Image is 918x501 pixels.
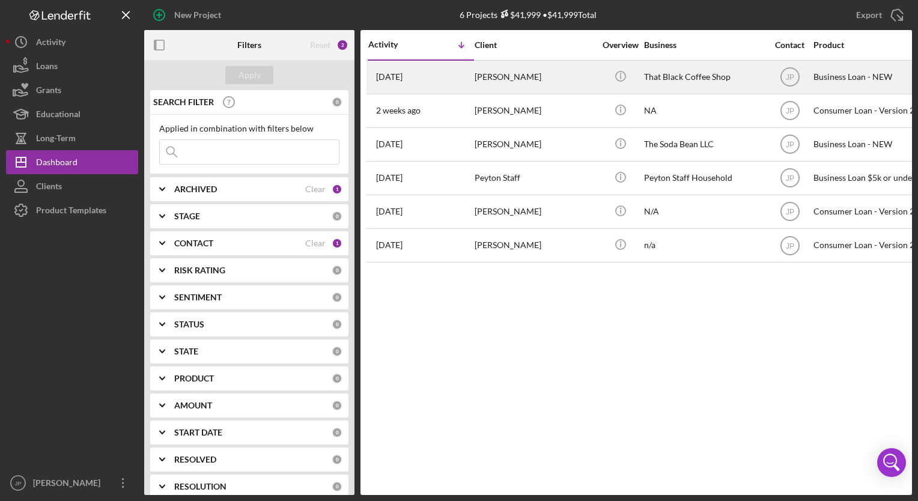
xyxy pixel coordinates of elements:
[225,66,273,84] button: Apply
[332,211,342,222] div: 0
[644,129,764,160] div: The Soda Bean LLC
[475,196,595,228] div: [PERSON_NAME]
[174,374,214,383] b: PRODUCT
[30,471,108,498] div: [PERSON_NAME]
[174,455,216,464] b: RESOLVED
[6,126,138,150] button: Long-Term
[376,139,403,149] time: 2025-09-04 21:01
[336,39,348,51] div: 2
[785,208,794,216] text: JP
[174,347,198,356] b: STATE
[785,174,794,183] text: JP
[6,78,138,102] button: Grants
[376,173,403,183] time: 2025-09-03 16:58
[174,320,204,329] b: STATUS
[332,292,342,303] div: 0
[36,78,61,105] div: Grants
[460,10,597,20] div: 6 Projects • $41,999 Total
[237,40,261,50] b: Filters
[159,124,339,133] div: Applied in combination with filters below
[6,174,138,198] button: Clients
[644,196,764,228] div: N/A
[36,198,106,225] div: Product Templates
[332,373,342,384] div: 0
[332,97,342,108] div: 0
[6,471,138,495] button: JP[PERSON_NAME]
[310,40,330,50] div: Reset
[376,106,421,115] time: 2025-09-06 21:36
[332,238,342,249] div: 1
[6,30,138,54] button: Activity
[644,40,764,50] div: Business
[6,102,138,126] button: Educational
[305,238,326,248] div: Clear
[332,319,342,330] div: 0
[644,61,764,93] div: That Black Coffee Shop
[174,238,213,248] b: CONTACT
[174,211,200,221] b: STAGE
[785,73,794,82] text: JP
[36,54,58,81] div: Loans
[475,95,595,127] div: [PERSON_NAME]
[376,207,403,216] time: 2025-07-28 18:55
[174,266,225,275] b: RISK RATING
[644,162,764,194] div: Peyton Staff Household
[36,150,78,177] div: Dashboard
[6,198,138,222] button: Product Templates
[6,150,138,174] button: Dashboard
[376,72,403,82] time: 2025-09-19 16:10
[239,66,261,84] div: Apply
[475,40,595,50] div: Client
[332,454,342,465] div: 0
[332,427,342,438] div: 0
[785,241,794,250] text: JP
[174,482,226,491] b: RESOLUTION
[644,229,764,261] div: n/a
[332,481,342,492] div: 0
[475,229,595,261] div: [PERSON_NAME]
[785,141,794,149] text: JP
[598,40,643,50] div: Overview
[497,10,541,20] div: $41,999
[174,428,222,437] b: START DATE
[644,95,764,127] div: NA
[174,3,221,27] div: New Project
[376,240,403,250] time: 2025-07-22 19:40
[844,3,912,27] button: Export
[767,40,812,50] div: Contact
[305,184,326,194] div: Clear
[174,184,217,194] b: ARCHIVED
[6,54,138,78] button: Loans
[14,480,21,487] text: JP
[332,346,342,357] div: 0
[785,107,794,115] text: JP
[153,97,214,107] b: SEARCH FILTER
[174,293,222,302] b: SENTIMENT
[475,129,595,160] div: [PERSON_NAME]
[332,265,342,276] div: 0
[856,3,882,27] div: Export
[332,400,342,411] div: 0
[475,162,595,194] div: Peyton Staff
[174,401,212,410] b: AMOUNT
[368,40,421,49] div: Activity
[36,30,65,57] div: Activity
[332,184,342,195] div: 1
[877,448,906,477] div: Open Intercom Messenger
[144,3,233,27] button: New Project
[36,102,81,129] div: Educational
[36,174,62,201] div: Clients
[36,126,76,153] div: Long-Term
[475,61,595,93] div: [PERSON_NAME]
